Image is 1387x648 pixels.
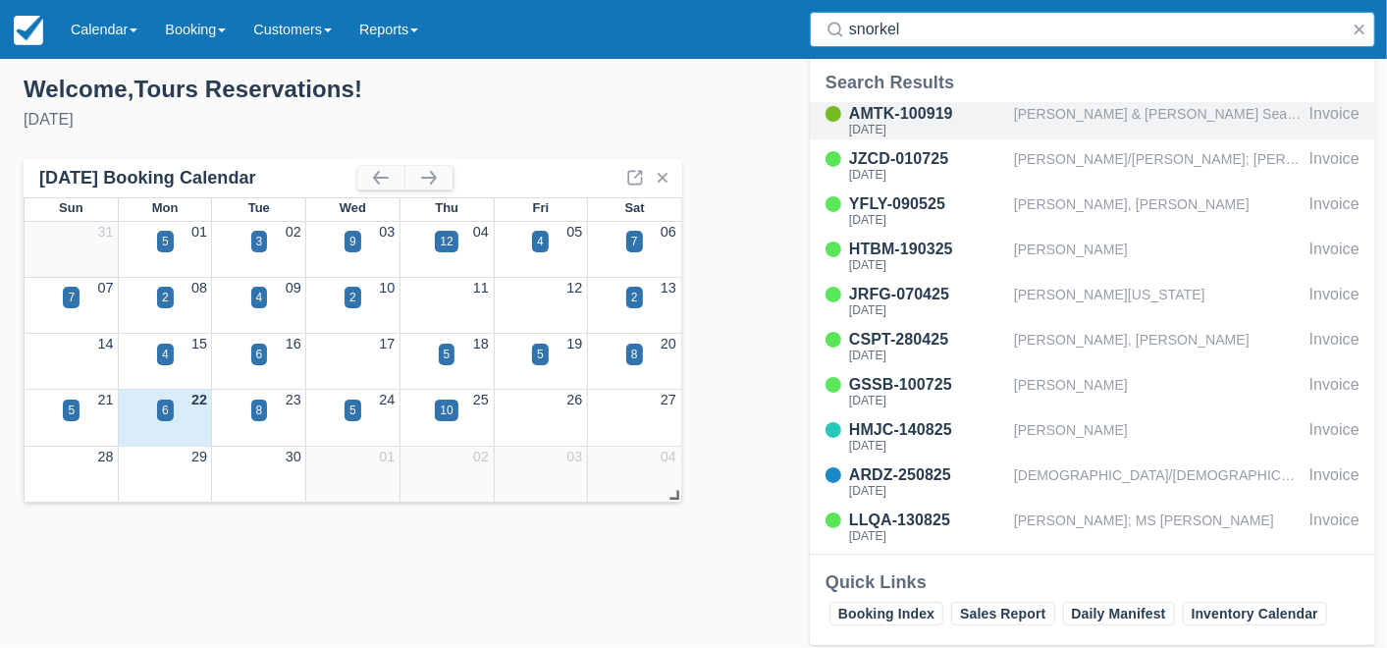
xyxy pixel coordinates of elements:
[435,200,458,215] span: Thu
[349,289,356,306] div: 2
[631,289,638,306] div: 2
[849,440,1006,452] div: [DATE]
[537,346,544,363] div: 5
[379,280,395,296] a: 10
[473,336,489,351] a: 18
[566,336,582,351] a: 19
[661,224,676,240] a: 06
[1014,373,1302,410] div: [PERSON_NAME]
[1309,418,1360,456] div: Invoice
[191,392,207,407] a: 22
[68,402,75,419] div: 5
[829,602,943,625] a: Booking Index
[631,233,638,250] div: 7
[1309,238,1360,275] div: Invoice
[1063,602,1175,625] a: Daily Manifest
[248,200,270,215] span: Tue
[849,214,1006,226] div: [DATE]
[810,147,1375,185] a: JZCD-010725[DATE][PERSON_NAME]/[PERSON_NAME]; [PERSON_NAME]/[PERSON_NAME]Invoice
[810,102,1375,139] a: AMTK-100919[DATE][PERSON_NAME] & [PERSON_NAME] SeaHorse [PERSON_NAME]Invoice
[379,449,395,464] a: 01
[1014,102,1302,139] div: [PERSON_NAME] & [PERSON_NAME] SeaHorse [PERSON_NAME]
[661,280,676,296] a: 13
[1309,192,1360,230] div: Invoice
[473,449,489,464] a: 02
[1309,102,1360,139] div: Invoice
[98,224,114,240] a: 31
[849,350,1006,361] div: [DATE]
[826,71,1360,94] div: Search Results
[286,449,301,464] a: 30
[849,192,1006,216] div: YFLY-090525
[379,224,395,240] a: 03
[286,336,301,351] a: 16
[661,392,676,407] a: 27
[39,167,357,189] div: [DATE] Booking Calendar
[826,570,1360,594] div: Quick Links
[849,259,1006,271] div: [DATE]
[849,463,1006,487] div: ARDZ-250825
[810,192,1375,230] a: YFLY-090525[DATE][PERSON_NAME], [PERSON_NAME]Invoice
[566,392,582,407] a: 26
[849,147,1006,171] div: JZCD-010725
[162,346,169,363] div: 4
[191,336,207,351] a: 15
[849,373,1006,397] div: GSSB-100725
[162,233,169,250] div: 5
[340,200,366,215] span: Wed
[849,169,1006,181] div: [DATE]
[256,289,263,306] div: 4
[566,224,582,240] a: 05
[849,283,1006,306] div: JRFG-070425
[849,418,1006,442] div: HMJC-140825
[162,289,169,306] div: 2
[98,449,114,464] a: 28
[191,449,207,464] a: 29
[566,449,582,464] a: 03
[349,402,356,419] div: 5
[810,238,1375,275] a: HTBM-190325[DATE][PERSON_NAME]Invoice
[810,509,1375,546] a: LLQA-130825[DATE][PERSON_NAME]; MS [PERSON_NAME]Invoice
[286,392,301,407] a: 23
[661,336,676,351] a: 20
[849,485,1006,497] div: [DATE]
[379,392,395,407] a: 24
[849,530,1006,542] div: [DATE]
[849,304,1006,316] div: [DATE]
[256,402,263,419] div: 8
[1014,463,1302,501] div: [DEMOGRAPHIC_DATA]/[DEMOGRAPHIC_DATA][PERSON_NAME][DEMOGRAPHIC_DATA]/[PERSON_NAME]
[24,108,678,132] div: [DATE]
[1309,147,1360,185] div: Invoice
[473,280,489,296] a: 11
[951,602,1054,625] a: Sales Report
[1183,602,1327,625] a: Inventory Calendar
[256,233,263,250] div: 3
[286,224,301,240] a: 02
[59,200,82,215] span: Sun
[1014,328,1302,365] div: [PERSON_NAME], [PERSON_NAME]
[68,289,75,306] div: 7
[349,233,356,250] div: 9
[1014,509,1302,546] div: [PERSON_NAME]; MS [PERSON_NAME]
[440,402,453,419] div: 10
[533,200,550,215] span: Fri
[473,392,489,407] a: 25
[849,509,1006,532] div: LLQA-130825
[1309,463,1360,501] div: Invoice
[191,280,207,296] a: 08
[1309,509,1360,546] div: Invoice
[625,200,645,215] span: Sat
[810,328,1375,365] a: CSPT-280425[DATE][PERSON_NAME], [PERSON_NAME]Invoice
[473,224,489,240] a: 04
[631,346,638,363] div: 8
[849,395,1006,406] div: [DATE]
[1014,147,1302,185] div: [PERSON_NAME]/[PERSON_NAME]; [PERSON_NAME]/[PERSON_NAME]
[810,283,1375,320] a: JRFG-070425[DATE][PERSON_NAME][US_STATE]Invoice
[566,280,582,296] a: 12
[440,233,453,250] div: 12
[191,224,207,240] a: 01
[810,373,1375,410] a: GSSB-100725[DATE][PERSON_NAME]Invoice
[14,16,43,45] img: checkfront-main-nav-mini-logo.png
[810,463,1375,501] a: ARDZ-250825[DATE][DEMOGRAPHIC_DATA]/[DEMOGRAPHIC_DATA][PERSON_NAME][DEMOGRAPHIC_DATA]/[PERSON_NAM...
[98,280,114,296] a: 07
